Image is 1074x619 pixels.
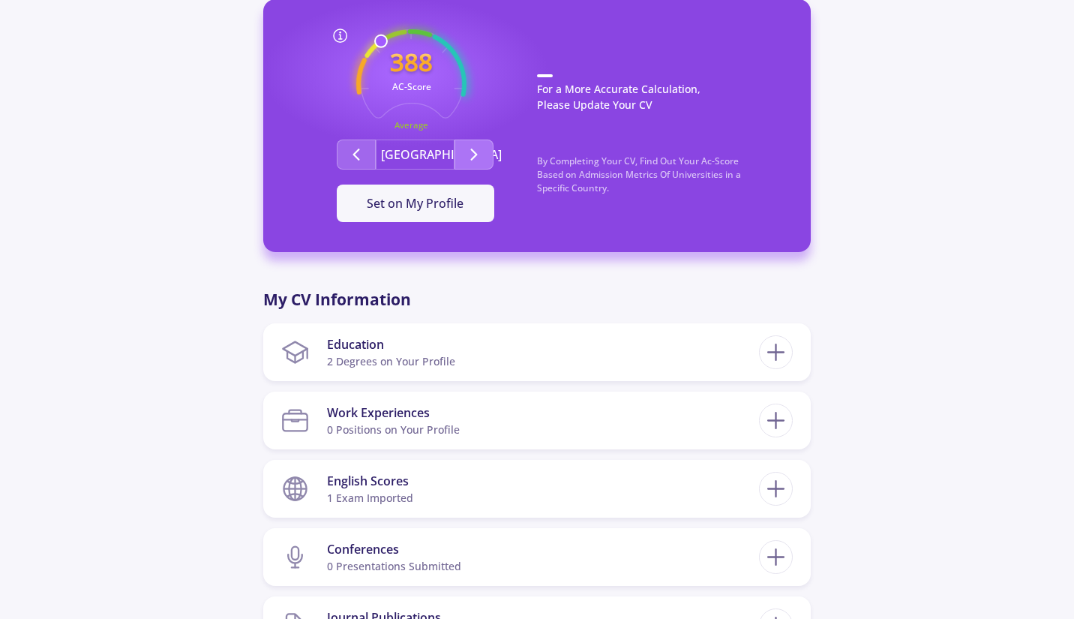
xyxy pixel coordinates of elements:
[537,155,781,210] p: By Completing Your CV, Find Out Your Ac-Score Based on Admission Metrics Of Universities in a Spe...
[367,195,463,212] span: Set on My Profile
[327,353,455,369] div: 2 Degrees on Your Profile
[263,288,811,312] p: My CV Information
[327,335,455,353] div: Education
[327,422,460,437] div: 0 Positions on Your Profile
[392,80,431,93] text: AC-Score
[337,185,494,222] button: Set on My Profile
[327,490,413,506] div: 1 exam imported
[327,540,461,558] div: Conferences
[376,140,454,170] button: [GEOGRAPHIC_DATA]
[293,140,537,170] div: Second group
[537,74,781,128] p: For a More Accurate Calculation, Please Update Your CV
[390,45,433,79] text: 388
[327,472,413,490] div: English Scores
[394,120,428,131] text: Average
[327,558,461,574] div: 0 presentations submitted
[327,404,460,422] div: Work Experiences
